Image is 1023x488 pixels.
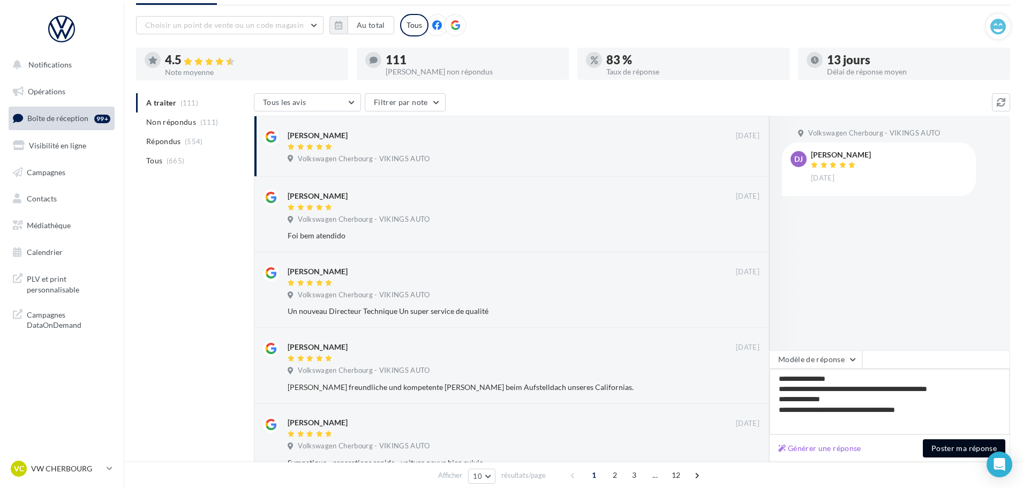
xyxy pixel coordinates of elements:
span: [DATE] [736,131,759,141]
span: VC [14,463,24,474]
span: Volkswagen Cherbourg - VIKINGS AUTO [298,154,430,164]
div: [PERSON_NAME] [811,151,871,159]
span: Contacts [27,194,57,203]
span: Notifications [28,60,72,69]
span: résultats/page [501,470,546,481]
span: PLV et print personnalisable [27,272,110,295]
div: Un nouveau Directeur Technique Un super service de qualité [288,306,690,317]
button: Au total [348,16,394,34]
span: (554) [185,137,203,146]
span: Choisir un point de vente ou un code magasin [145,20,304,29]
div: 111 [386,54,560,66]
span: 1 [585,467,603,484]
div: Sympatique ...reparations rapide ...voiture neuve bien suivie .... [288,457,690,468]
a: Campagnes [6,161,117,184]
button: Filtrer par note [365,93,446,111]
span: 3 [626,467,643,484]
span: Volkswagen Cherbourg - VIKINGS AUTO [298,290,430,300]
span: Volkswagen Cherbourg - VIKINGS AUTO [298,366,430,376]
button: 10 [468,469,495,484]
a: Boîte de réception99+ [6,107,117,130]
div: Foi bem atendido [288,230,690,241]
span: Tous les avis [263,97,306,107]
span: Campagnes [27,167,65,176]
p: VW CHERBOURG [31,463,102,474]
button: Modèle de réponse [769,350,862,369]
span: [DATE] [736,343,759,352]
div: 83 % [606,54,781,66]
span: Tous [146,155,162,166]
div: Open Intercom Messenger [987,452,1012,477]
button: Poster ma réponse [923,439,1005,457]
button: Notifications [6,54,112,76]
span: [DATE] [811,174,834,183]
div: [PERSON_NAME] [288,342,348,352]
span: Boîte de réception [27,114,88,123]
span: [DATE] [736,192,759,201]
span: (111) [200,118,219,126]
span: [DATE] [736,419,759,429]
span: Volkswagen Cherbourg - VIKINGS AUTO [298,215,430,224]
div: [PERSON_NAME] [288,266,348,277]
button: Au total [329,16,394,34]
a: Calendrier [6,241,117,264]
a: Visibilité en ligne [6,134,117,157]
div: 13 jours [827,54,1002,66]
div: 4.5 [165,54,340,66]
a: Campagnes DataOnDemand [6,303,117,335]
a: VC VW CHERBOURG [9,459,115,479]
span: Opérations [28,87,65,96]
span: DJ [794,154,803,164]
div: [PERSON_NAME] [288,417,348,428]
button: Choisir un point de vente ou un code magasin [136,16,324,34]
div: 99+ [94,115,110,123]
div: [PERSON_NAME] [288,130,348,141]
a: PLV et print personnalisable [6,267,117,299]
span: Calendrier [27,247,63,257]
span: Non répondus [146,117,196,127]
div: Tous [400,14,428,36]
span: Médiathèque [27,221,71,230]
span: Visibilité en ligne [29,141,86,150]
div: [PERSON_NAME] [288,191,348,201]
span: Afficher [438,470,462,481]
div: Délai de réponse moyen [827,68,1002,76]
button: Tous les avis [254,93,361,111]
span: ... [646,467,664,484]
span: Volkswagen Cherbourg - VIKINGS AUTO [808,129,940,138]
span: 12 [667,467,685,484]
div: [PERSON_NAME] non répondus [386,68,560,76]
span: [DATE] [736,267,759,277]
span: 2 [606,467,623,484]
div: [PERSON_NAME] freundliche und kompetente [PERSON_NAME] beim Aufstelldach unseres Californias. [288,382,690,393]
span: (665) [167,156,185,165]
span: Campagnes DataOnDemand [27,307,110,331]
a: Contacts [6,187,117,210]
a: Médiathèque [6,214,117,237]
span: 10 [473,472,482,481]
button: Générer une réponse [774,442,866,455]
div: Taux de réponse [606,68,781,76]
div: Note moyenne [165,69,340,76]
span: Répondus [146,136,181,147]
span: Volkswagen Cherbourg - VIKINGS AUTO [298,441,430,451]
a: Opérations [6,80,117,103]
